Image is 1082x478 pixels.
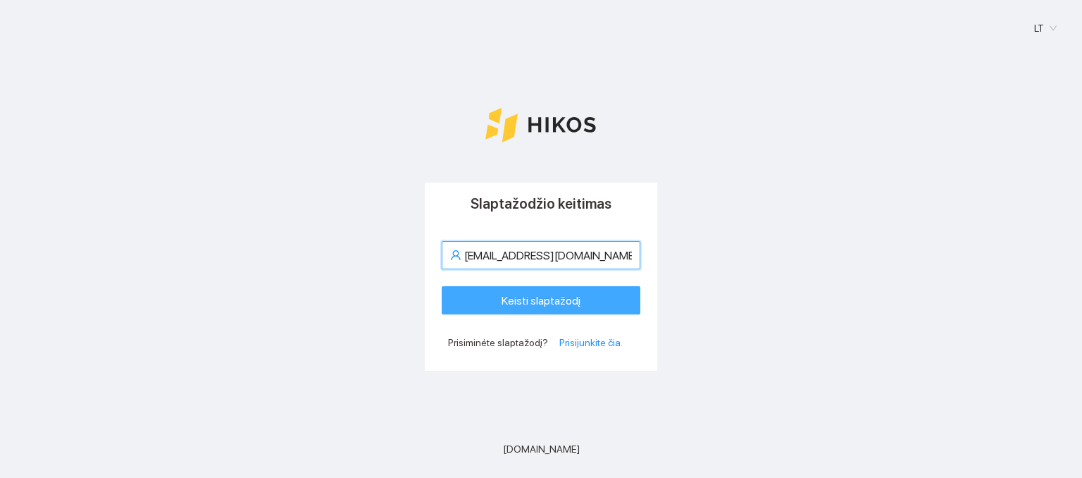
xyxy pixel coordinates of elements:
span: Prisiminėte slaptažodį? [448,335,548,350]
span: LT [1034,18,1057,39]
span: Slaptažodžio keitimas [471,195,611,212]
button: Prisijunkite čia. [548,331,634,354]
span: Prisijunkite čia. [559,335,623,350]
span: user [450,250,461,261]
button: Keisti slaptažodį [442,286,640,314]
input: Vartotojo el. paštas [464,247,632,264]
span: [DOMAIN_NAME] [503,441,580,457]
span: Keisti slaptažodį [502,292,580,310]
